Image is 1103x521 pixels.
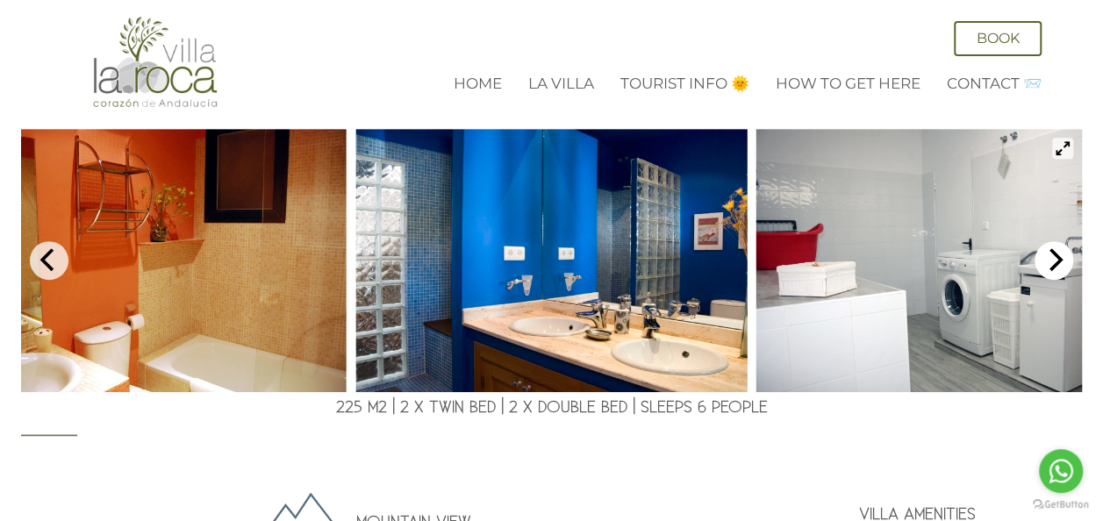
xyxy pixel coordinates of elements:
button: View full-screen [1052,138,1073,159]
img: Villa La Roca - A fusion of modern and classical Andalucian architecture [90,16,221,109]
span: | [633,397,635,418]
a: Go to whatsapp [1039,449,1083,493]
a: How to get here [776,75,920,92]
a: Home [454,75,502,92]
span: 2 x Twin Bed [400,397,496,418]
button: Next [1035,241,1073,280]
span: | [392,397,395,418]
span: Sleeps 6 people [641,397,768,418]
span: 225 m2 [336,397,387,418]
a: Tourist Info 🌞 [620,75,749,92]
button: Previous [30,241,68,280]
a: La Villa [528,75,594,92]
span: | [501,397,504,418]
a: Contact 📨 [947,75,1042,92]
a: Go to GetButton.io website [1033,499,1089,509]
img: ensuite bathroom with shower [355,129,748,392]
a: Book [954,21,1042,56]
span: 2 x Double Bed [509,397,627,418]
